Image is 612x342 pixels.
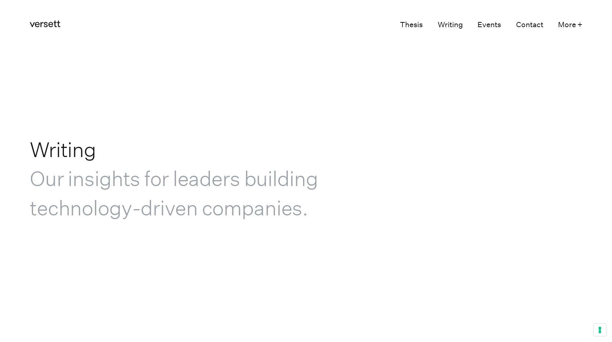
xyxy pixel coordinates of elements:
[30,135,363,222] h1: Writing
[594,324,606,336] button: Your consent preferences for tracking technologies
[558,18,582,32] button: More +
[30,166,318,219] span: Our insights for leaders building technology-driven companies.
[516,18,543,32] a: Contact
[438,18,463,32] a: Writing
[400,18,423,32] a: Thesis
[477,18,501,32] a: Events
